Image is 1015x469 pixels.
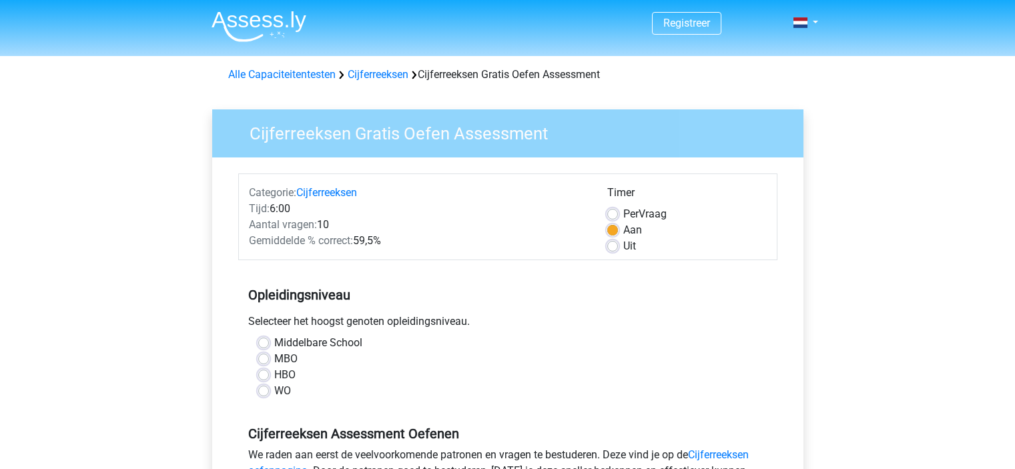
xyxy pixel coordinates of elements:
label: Aan [623,222,642,238]
a: Cijferreeksen [296,186,357,199]
label: Uit [623,238,636,254]
h5: Cijferreeksen Assessment Oefenen [248,426,767,442]
a: Alle Capaciteitentesten [228,68,336,81]
label: MBO [274,351,298,367]
label: Vraag [623,206,667,222]
h3: Cijferreeksen Gratis Oefen Assessment [234,118,793,144]
h5: Opleidingsniveau [248,282,767,308]
label: Middelbare School [274,335,362,351]
div: 10 [239,217,597,233]
a: Registreer [663,17,710,29]
div: 59,5% [239,233,597,249]
div: Selecteer het hoogst genoten opleidingsniveau. [238,314,777,335]
span: Per [623,207,639,220]
span: Gemiddelde % correct: [249,234,353,247]
span: Tijd: [249,202,270,215]
label: WO [274,383,291,399]
label: HBO [274,367,296,383]
span: Categorie: [249,186,296,199]
div: Timer [607,185,767,206]
span: Aantal vragen: [249,218,317,231]
a: Cijferreeksen [348,68,408,81]
div: 6:00 [239,201,597,217]
img: Assessly [212,11,306,42]
div: Cijferreeksen Gratis Oefen Assessment [223,67,793,83]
